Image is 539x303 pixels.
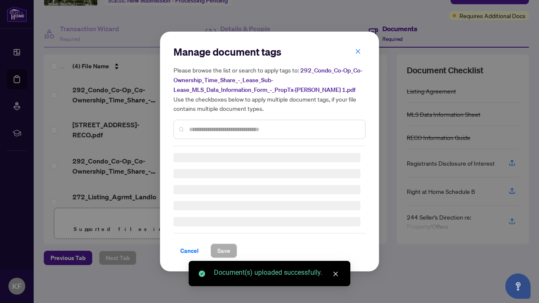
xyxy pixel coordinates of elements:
[173,65,366,113] h5: Please browse the list or search to apply tags to: Use the checkboxes below to apply multiple doc...
[173,244,205,258] button: Cancel
[333,271,339,277] span: close
[331,269,340,279] a: Close
[211,244,237,258] button: Save
[173,45,366,59] h2: Manage document tags
[180,244,199,257] span: Cancel
[214,268,340,278] div: Document(s) uploaded successfully.
[199,271,205,277] span: check-circle
[505,274,531,299] button: Open asap
[355,48,361,54] span: close
[173,67,363,94] span: 292_Condo_Co-Op_Co-Ownership_Time_Share_-_Lease_Sub-Lease_MLS_Data_Information_Form_-_PropTx-[PER...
